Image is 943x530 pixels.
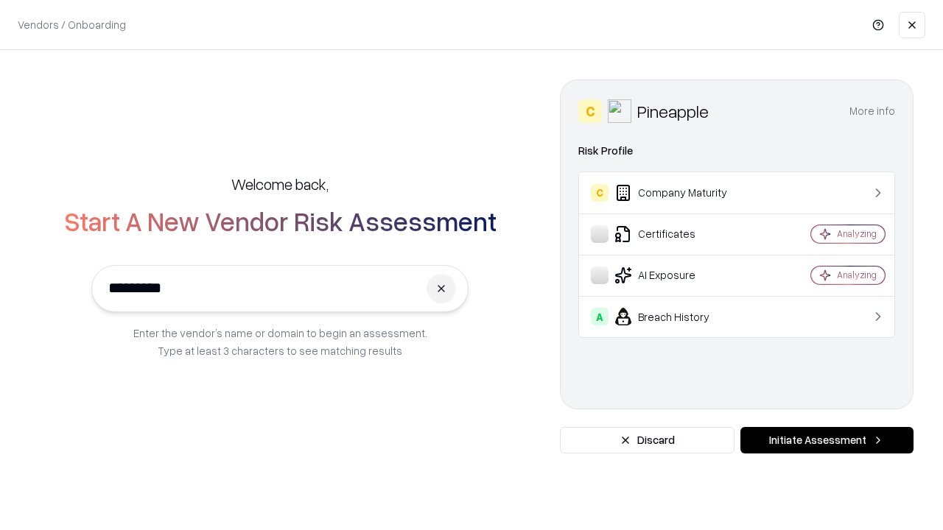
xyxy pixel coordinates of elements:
[591,184,609,202] div: C
[18,17,126,32] p: Vendors / Onboarding
[591,308,767,325] div: Breach History
[591,225,767,243] div: Certificates
[849,98,895,124] button: More info
[837,227,877,240] div: Analyzing
[837,269,877,281] div: Analyzing
[591,266,767,284] div: AI Exposure
[740,427,914,453] button: Initiate Assessment
[560,427,735,453] button: Discard
[64,206,497,236] h2: Start A New Vendor Risk Assessment
[591,184,767,202] div: Company Maturity
[608,99,631,123] img: Pineapple
[578,142,895,160] div: Risk Profile
[637,99,709,123] div: Pineapple
[133,324,427,359] p: Enter the vendor’s name or domain to begin an assessment. Type at least 3 characters to see match...
[231,174,329,194] h5: Welcome back,
[578,99,602,123] div: C
[591,308,609,325] div: A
